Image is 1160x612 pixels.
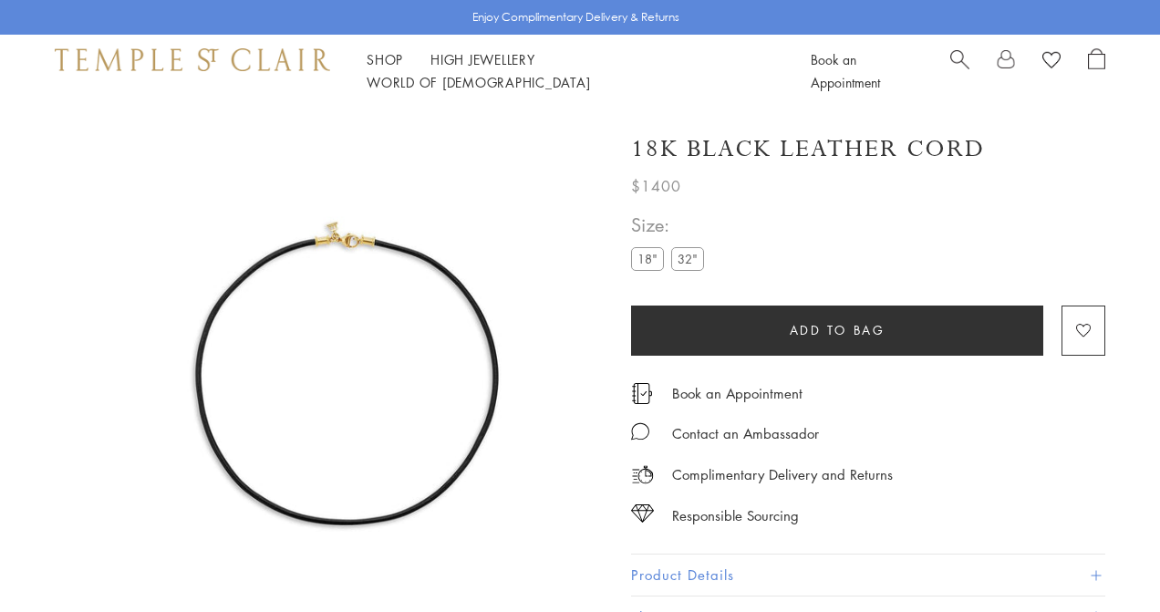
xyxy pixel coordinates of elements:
[430,50,535,68] a: High JewelleryHigh Jewellery
[367,73,590,91] a: World of [DEMOGRAPHIC_DATA]World of [DEMOGRAPHIC_DATA]
[55,48,330,70] img: Temple St. Clair
[631,463,654,486] img: icon_delivery.svg
[631,174,681,198] span: $1400
[672,504,799,527] div: Responsible Sourcing
[631,504,654,523] img: icon_sourcing.svg
[631,306,1043,356] button: Add to bag
[790,320,886,340] span: Add to bag
[631,210,711,240] span: Size:
[811,50,880,91] a: Book an Appointment
[472,8,679,26] p: Enjoy Complimentary Delivery & Returns
[367,50,403,68] a: ShopShop
[631,422,649,441] img: MessageIcon-01_2.svg
[950,48,969,94] a: Search
[672,463,893,486] p: Complimentary Delivery and Returns
[1042,48,1061,76] a: View Wishlist
[631,383,653,404] img: icon_appointment.svg
[1088,48,1105,94] a: Open Shopping Bag
[367,48,770,94] nav: Main navigation
[671,247,704,270] label: 32"
[631,133,985,165] h1: 18K Black Leather Cord
[631,247,664,270] label: 18"
[672,383,803,403] a: Book an Appointment
[672,422,819,445] div: Contact an Ambassador
[631,555,1105,596] button: Product Details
